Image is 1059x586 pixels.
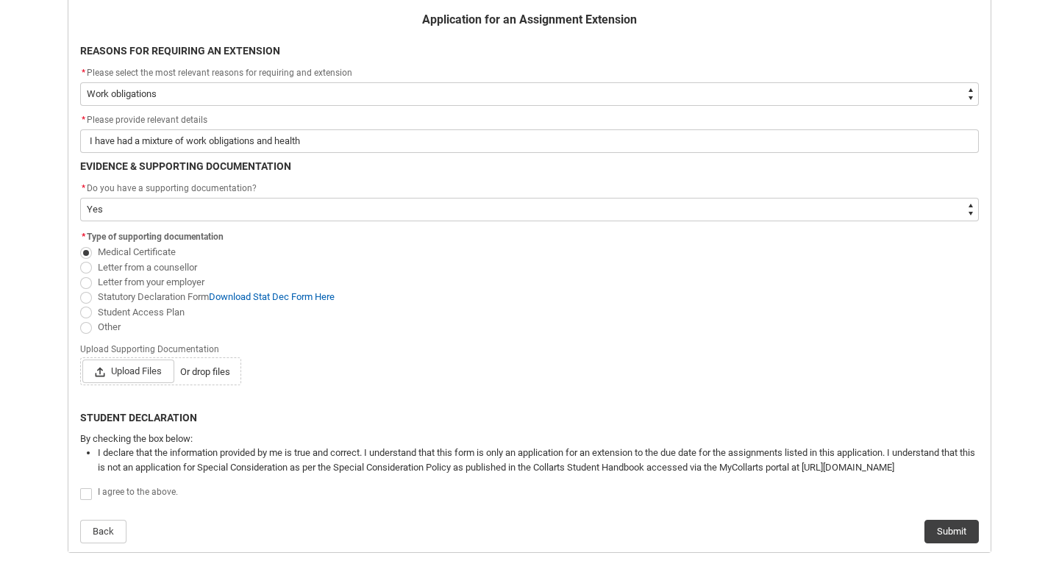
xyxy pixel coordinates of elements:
[209,291,335,302] a: Download Stat Dec Form Here
[82,183,85,193] abbr: required
[80,412,197,424] b: STUDENT DECLARATION
[98,307,185,318] span: Student Access Plan
[98,246,176,257] span: Medical Certificate
[180,365,230,379] span: Or drop files
[98,291,335,302] span: Statutory Declaration Form
[82,68,85,78] abbr: required
[87,68,352,78] span: Please select the most relevant reasons for requiring and extension
[80,520,126,543] button: Back
[82,232,85,242] abbr: required
[80,340,225,356] span: Upload Supporting Documentation
[98,262,197,273] span: Letter from a counsellor
[87,232,224,242] span: Type of supporting documentation
[80,115,207,125] span: Please provide relevant details
[80,160,291,172] b: EVIDENCE & SUPPORTING DOCUMENTATION
[80,432,979,446] p: By checking the box below:
[98,446,979,474] li: I declare that the information provided by me is true and correct. I understand that this form is...
[98,487,178,497] span: I agree to the above.
[98,276,204,287] span: Letter from your employer
[82,360,174,383] span: Upload Files
[422,12,637,26] b: Application for an Assignment Extension
[80,45,280,57] b: REASONS FOR REQUIRING AN EXTENSION
[82,115,85,125] abbr: required
[924,520,979,543] button: Submit
[87,183,257,193] span: Do you have a supporting documentation?
[98,321,121,332] span: Other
